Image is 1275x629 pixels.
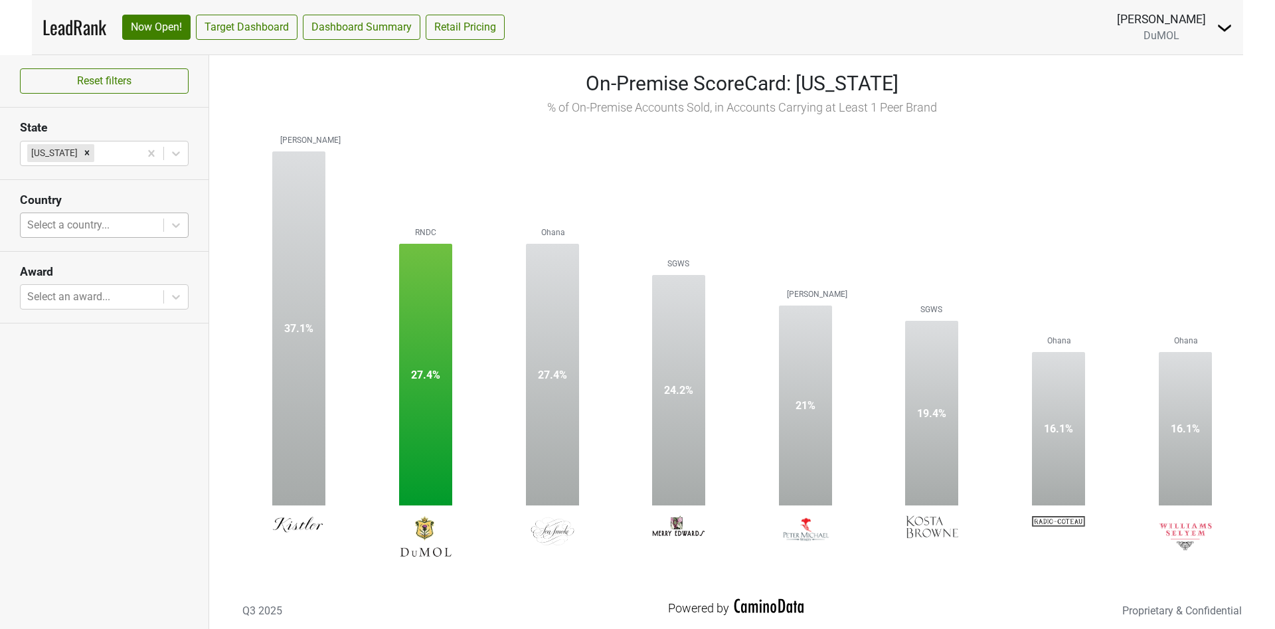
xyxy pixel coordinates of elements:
[303,15,420,40] a: Dashboard Summary
[80,144,94,161] div: Remove Hawaii
[668,596,815,622] div: Powered by
[547,100,937,114] span: % of On-Premise Accounts Sold, in Accounts Carrying at Least 1 Peer Brand
[538,369,567,381] text: 27.4%
[920,305,942,314] text: SGWS
[541,228,565,237] text: Ohana
[42,13,106,41] a: LeadRank
[415,228,436,237] text: RNDC
[1117,11,1206,28] div: [PERSON_NAME]
[20,68,189,94] button: Reset filters
[1217,20,1232,36] img: Dropdown Menu
[399,515,452,557] img: DuMOL
[664,384,693,397] text: 24.2%
[1032,516,1085,527] img: Radio-Coteau
[20,265,189,279] h3: Award
[27,144,80,161] div: [US_STATE]
[1044,422,1073,435] text: 16.1%
[196,15,297,40] a: Target Dashboard
[1159,515,1212,558] img: Williams
[1171,422,1200,435] text: 16.1%
[796,399,815,412] text: 21%
[917,407,946,420] text: 19.4%
[526,515,579,547] img: Sea
[905,515,958,538] img: Kosta
[284,322,313,335] text: 37.1%
[1047,336,1071,345] text: Ohana
[722,596,815,622] img: CaminoData
[122,15,191,40] a: Now Open!
[426,15,505,40] a: Retail Pricing
[20,193,189,207] h3: Country
[280,135,341,145] text: [PERSON_NAME]
[242,603,282,619] div: Q3 2025
[1174,336,1198,345] text: Ohana
[779,515,832,543] img: Peter
[411,369,440,381] text: 27.4%
[787,290,847,299] text: [PERSON_NAME]
[272,515,325,534] img: Kistler
[667,259,689,268] text: SGWS
[586,72,898,95] span: On-Premise ScoreCard: [US_STATE]
[652,515,705,536] img: Merry
[20,121,189,135] h3: State
[1122,603,1242,619] div: Proprietary & Confidential
[1144,29,1179,42] span: DuMOL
